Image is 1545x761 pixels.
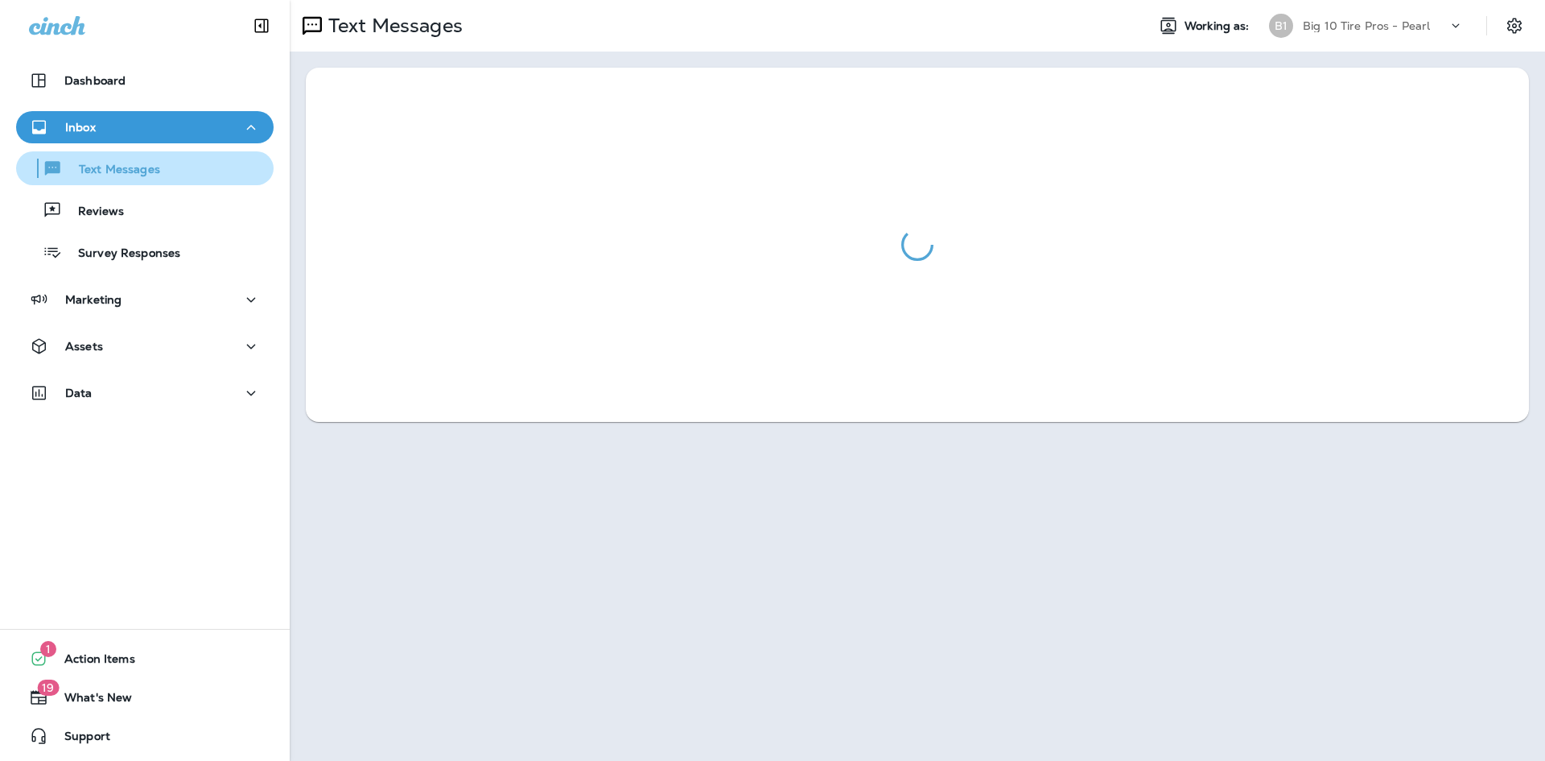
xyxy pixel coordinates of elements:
[16,235,274,269] button: Survey Responses
[16,151,274,185] button: Text Messages
[63,163,160,178] p: Text Messages
[37,680,59,696] span: 19
[48,691,132,710] span: What's New
[16,681,274,713] button: 19What's New
[65,121,96,134] p: Inbox
[16,193,274,227] button: Reviews
[16,64,274,97] button: Dashboard
[62,205,124,220] p: Reviews
[322,14,463,38] p: Text Messages
[62,246,180,262] p: Survey Responses
[16,377,274,409] button: Data
[40,641,56,657] span: 1
[1184,19,1253,33] span: Working as:
[16,330,274,362] button: Assets
[65,340,103,353] p: Assets
[16,720,274,752] button: Support
[16,283,274,316] button: Marketing
[16,111,274,143] button: Inbox
[65,293,122,306] p: Marketing
[239,10,284,42] button: Collapse Sidebar
[64,74,126,87] p: Dashboard
[16,643,274,675] button: 1Action Items
[48,652,135,672] span: Action Items
[1500,11,1529,40] button: Settings
[1269,14,1293,38] div: B1
[65,387,93,399] p: Data
[48,730,110,749] span: Support
[1303,19,1430,32] p: Big 10 Tire Pros - Pearl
